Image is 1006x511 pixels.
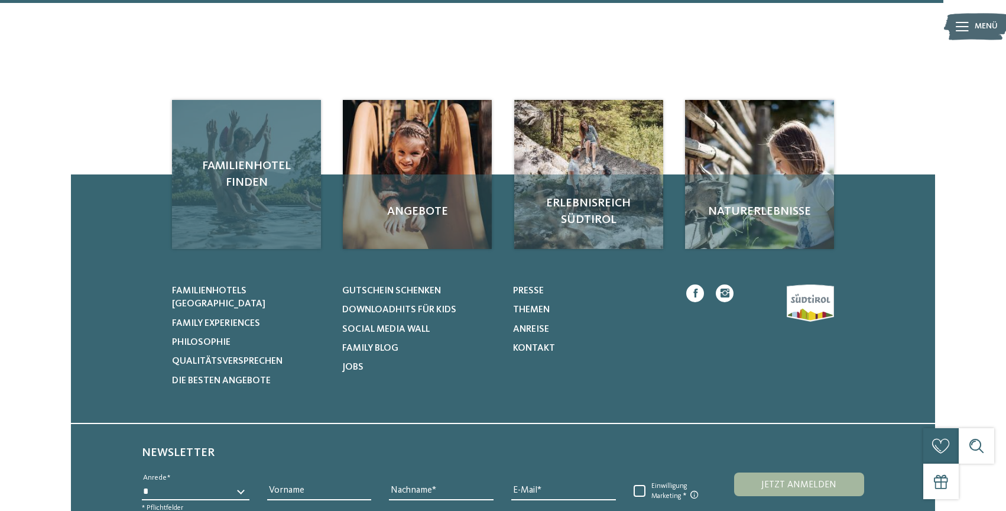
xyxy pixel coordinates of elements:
[513,342,668,355] a: Kontakt
[513,344,555,353] span: Kontakt
[172,338,231,347] span: Philosophie
[526,195,651,228] span: Erlebnisreich Südtirol
[685,100,834,249] img: Urlaub mit Teenagern in Südtirol geplant?
[343,100,492,249] a: Urlaub mit Teenagern in Südtirol geplant? Angebote
[513,286,544,296] span: Presse
[761,480,836,490] span: Jetzt anmelden
[184,158,309,191] span: Familienhotel finden
[513,325,549,334] span: Anreise
[513,323,668,336] a: Anreise
[513,305,550,315] span: Themen
[342,342,498,355] a: Family Blog
[172,286,265,309] span: Familienhotels [GEOGRAPHIC_DATA]
[172,336,327,349] a: Philosophie
[172,355,327,368] a: Qualitätsversprechen
[172,357,283,366] span: Qualitätsversprechen
[343,100,492,249] img: Urlaub mit Teenagern in Südtirol geplant?
[172,100,321,249] a: Urlaub mit Teenagern in Südtirol geplant? Familienhotel finden
[172,374,327,387] a: Die besten Angebote
[142,447,215,459] span: Newsletter
[172,317,327,330] a: Family Experiences
[697,203,822,220] span: Naturerlebnisse
[514,100,663,249] a: Urlaub mit Teenagern in Südtirol geplant? Erlebnisreich Südtirol
[355,203,480,220] span: Angebote
[342,286,441,296] span: Gutschein schenken
[342,344,398,353] span: Family Blog
[342,305,456,315] span: Downloadhits für Kids
[172,376,271,386] span: Die besten Angebote
[734,473,864,496] button: Jetzt anmelden
[514,100,663,249] img: Urlaub mit Teenagern in Südtirol geplant?
[513,303,668,316] a: Themen
[645,482,708,501] span: Einwilligung Marketing
[342,325,430,334] span: Social Media Wall
[685,100,834,249] a: Urlaub mit Teenagern in Südtirol geplant? Naturerlebnisse
[172,319,260,328] span: Family Experiences
[342,284,498,297] a: Gutschein schenken
[342,361,498,374] a: Jobs
[342,323,498,336] a: Social Media Wall
[513,284,668,297] a: Presse
[342,303,498,316] a: Downloadhits für Kids
[172,284,327,311] a: Familienhotels [GEOGRAPHIC_DATA]
[342,363,364,372] span: Jobs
